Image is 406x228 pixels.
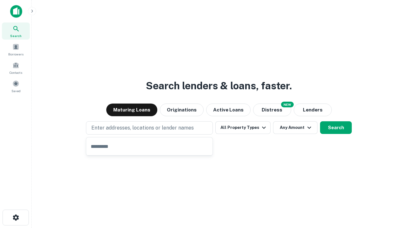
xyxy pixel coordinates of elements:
button: Enter addresses, locations or lender names [86,121,213,135]
button: Any Amount [273,121,318,134]
button: Search [320,121,352,134]
span: Search [10,33,22,38]
button: Lenders [294,104,332,116]
button: Maturing Loans [106,104,157,116]
span: Contacts [10,70,22,75]
button: Search distressed loans with lien and other non-mortgage details. [253,104,291,116]
a: Borrowers [2,41,30,58]
img: capitalize-icon.png [10,5,22,18]
a: Saved [2,78,30,95]
h3: Search lenders & loans, faster. [146,78,292,93]
button: Originations [160,104,204,116]
span: Borrowers [8,52,23,57]
iframe: Chat Widget [374,177,406,208]
div: NEW [281,102,294,107]
a: Contacts [2,59,30,76]
span: Saved [11,88,21,93]
button: Active Loans [206,104,251,116]
a: Search [2,22,30,40]
button: All Property Types [215,121,271,134]
p: Enter addresses, locations or lender names [91,124,194,132]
